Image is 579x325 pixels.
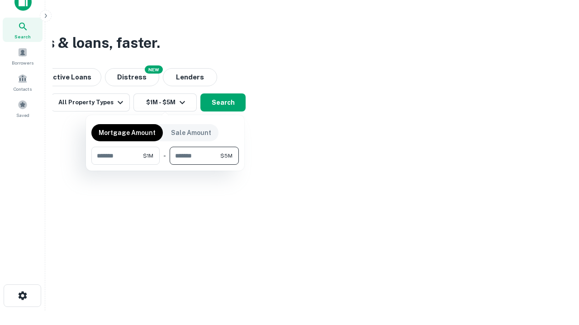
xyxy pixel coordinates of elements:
[143,152,153,160] span: $1M
[163,147,166,165] div: -
[99,128,156,138] p: Mortgage Amount
[171,128,211,138] p: Sale Amount
[534,253,579,296] iframe: Chat Widget
[220,152,233,160] span: $5M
